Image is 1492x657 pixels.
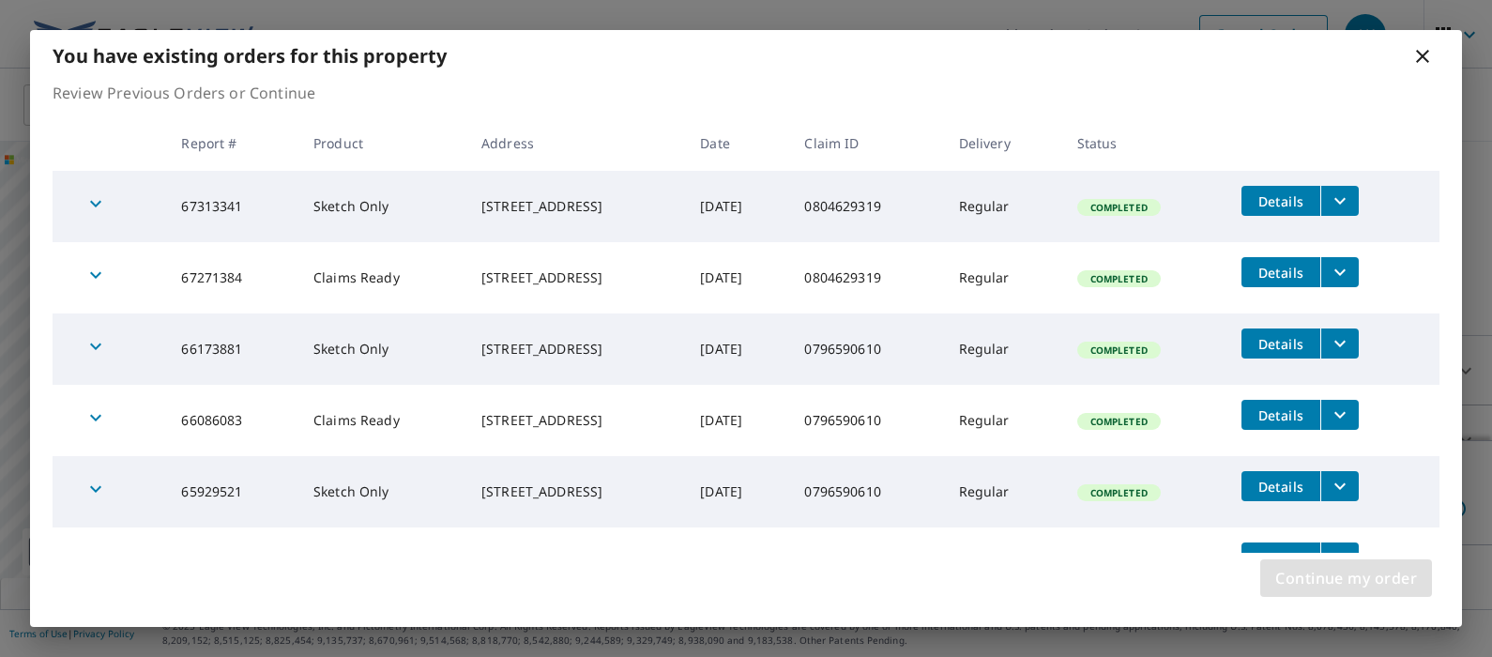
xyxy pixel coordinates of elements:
span: Details [1253,549,1309,567]
td: Claims Ready [298,527,466,599]
button: filesDropdownBtn-66086083 [1320,400,1359,430]
span: Details [1253,335,1309,353]
th: Date [685,115,789,171]
td: 67313341 [166,171,298,242]
td: Sketch Only [298,456,466,527]
td: 0796590610 [789,313,943,385]
td: 65929521 [166,456,298,527]
td: Regular [944,456,1062,527]
td: Regular [944,242,1062,313]
th: Status [1062,115,1226,171]
td: Sketch Only [298,313,466,385]
td: Sketch Only [298,171,466,242]
td: Regular [944,313,1062,385]
th: Report # [166,115,298,171]
span: Continue my order [1275,565,1417,591]
td: [DATE] [685,171,789,242]
div: [STREET_ADDRESS] [481,411,670,430]
b: You have existing orders for this property [53,43,447,69]
td: [DATE] [685,313,789,385]
div: [STREET_ADDRESS] [481,340,670,359]
td: 0796590610 [789,456,943,527]
td: 66086083 [166,385,298,456]
button: filesDropdownBtn-67271384 [1320,257,1359,287]
td: Regular [944,527,1062,599]
button: detailsBtn-66086083 [1241,400,1320,430]
button: detailsBtn-67271384 [1241,257,1320,287]
button: filesDropdownBtn-67313341 [1320,186,1359,216]
span: Completed [1079,201,1159,214]
button: filesDropdownBtn-65929521 [1320,471,1359,501]
span: Details [1253,192,1309,210]
td: 65927088 [166,527,298,599]
span: Details [1253,478,1309,496]
td: 0804629319 [789,242,943,313]
td: 0796590610 [789,385,943,456]
div: [STREET_ADDRESS] [481,268,670,287]
span: Completed [1079,272,1159,285]
span: Completed [1079,486,1159,499]
td: 0796590610 [789,527,943,599]
button: detailsBtn-67313341 [1241,186,1320,216]
td: 66173881 [166,313,298,385]
div: [STREET_ADDRESS] [481,197,670,216]
th: Product [298,115,466,171]
td: [DATE] [685,456,789,527]
td: [DATE] [685,527,789,599]
button: detailsBtn-65927088 [1241,542,1320,573]
td: Regular [944,171,1062,242]
td: 67271384 [166,242,298,313]
span: Completed [1079,344,1159,357]
td: [DATE] [685,385,789,456]
td: Claims Ready [298,242,466,313]
span: Details [1253,264,1309,282]
td: [DATE] [685,242,789,313]
button: detailsBtn-66173881 [1241,328,1320,359]
td: Claims Ready [298,385,466,456]
th: Delivery [944,115,1062,171]
td: 0804629319 [789,171,943,242]
button: filesDropdownBtn-65927088 [1320,542,1359,573]
span: Completed [1079,415,1159,428]
p: Review Previous Orders or Continue [53,82,1439,104]
div: [STREET_ADDRESS] [481,482,670,501]
span: Details [1253,406,1309,424]
button: detailsBtn-65929521 [1241,471,1320,501]
td: Regular [944,385,1062,456]
button: Continue my order [1260,559,1432,597]
th: Address [466,115,685,171]
th: Claim ID [789,115,943,171]
button: filesDropdownBtn-66173881 [1320,328,1359,359]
